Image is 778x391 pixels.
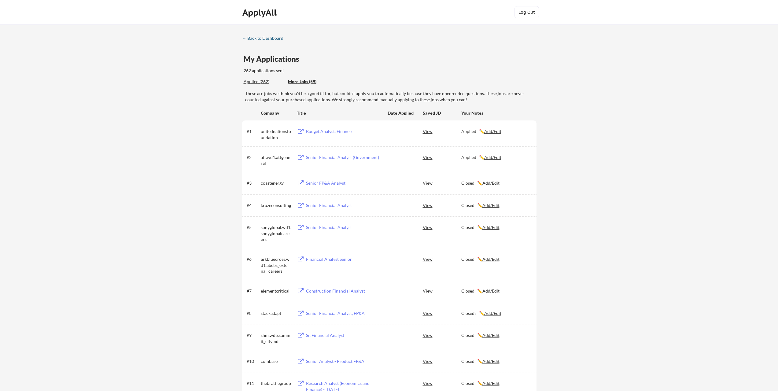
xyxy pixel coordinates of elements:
[461,224,531,231] div: Closed ✏️
[242,36,288,42] a: ← Back to Dashboard
[306,180,382,186] div: Senior FP&A Analyst
[423,222,461,233] div: View
[261,310,291,316] div: stackadapt
[423,378,461,389] div: View
[261,380,291,386] div: thebrattlegroup
[247,380,259,386] div: #11
[461,110,531,116] div: Your Notes
[482,225,500,230] u: Add/Edit
[297,110,382,116] div: Title
[423,126,461,137] div: View
[261,332,291,344] div: shm.wd5.summit_citymd
[247,202,259,208] div: #4
[482,359,500,364] u: Add/Edit
[461,332,531,338] div: Closed ✏️
[244,79,283,85] div: Applied (262)
[247,224,259,231] div: #5
[423,330,461,341] div: View
[484,155,501,160] u: Add/Edit
[288,79,333,85] div: These are job applications we think you'd be a good fit for, but couldn't apply you to automatica...
[261,180,291,186] div: coastenergy
[461,202,531,208] div: Closed ✏️
[514,6,539,18] button: Log Out
[261,110,291,116] div: Company
[423,308,461,319] div: View
[306,332,382,338] div: Sr. Financial Analyst
[461,180,531,186] div: Closed ✏️
[461,380,531,386] div: Closed ✏️
[423,356,461,367] div: View
[247,288,259,294] div: #7
[482,381,500,386] u: Add/Edit
[306,202,382,208] div: Senior Financial Analyst
[244,68,362,74] div: 262 applications sent
[242,36,288,40] div: ← Back to Dashboard
[461,288,531,294] div: Closed ✏️
[261,256,291,274] div: arkbluecross.wd1.abcbs_external_careers
[423,107,461,118] div: Saved JD
[261,202,291,208] div: kruzeconsulting
[261,358,291,364] div: coinbase
[461,128,531,135] div: Applied ✏️
[388,110,415,116] div: Date Applied
[484,311,501,316] u: Add/Edit
[306,310,382,316] div: Senior Financial Analyst, FP&A
[461,310,531,316] div: Closed? ✏️
[306,256,382,262] div: Financial Analyst Senior
[247,358,259,364] div: #10
[242,7,278,18] div: ApplyAll
[482,288,500,293] u: Add/Edit
[261,288,291,294] div: elementcritical
[482,203,500,208] u: Add/Edit
[247,154,259,160] div: #2
[244,55,304,63] div: My Applications
[306,154,382,160] div: Senior Financial Analyst (Government)
[423,285,461,296] div: View
[247,256,259,262] div: #6
[288,79,333,85] div: More Jobs (59)
[247,332,259,338] div: #9
[245,90,536,102] div: These are jobs we think you'd be a good fit for, but couldn't apply you to automatically because ...
[306,128,382,135] div: Budget Analyst, Finance
[482,256,500,262] u: Add/Edit
[247,128,259,135] div: #1
[423,152,461,163] div: View
[461,256,531,262] div: Closed ✏️
[261,154,291,166] div: att.wd1.attgeneral
[461,358,531,364] div: Closed ✏️
[261,128,291,140] div: unitednationsfoundation
[261,224,291,242] div: sonyglobal.wd1.sonyglobalcareers
[482,333,500,338] u: Add/Edit
[306,288,382,294] div: Construction Financial Analyst
[244,79,283,85] div: These are all the jobs you've been applied to so far.
[306,224,382,231] div: Senior Financial Analyst
[423,177,461,188] div: View
[482,180,500,186] u: Add/Edit
[247,180,259,186] div: #3
[247,310,259,316] div: #8
[423,200,461,211] div: View
[423,253,461,264] div: View
[461,154,531,160] div: Applied ✏️
[484,129,501,134] u: Add/Edit
[306,358,382,364] div: Senior Analyst - Product FP&A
